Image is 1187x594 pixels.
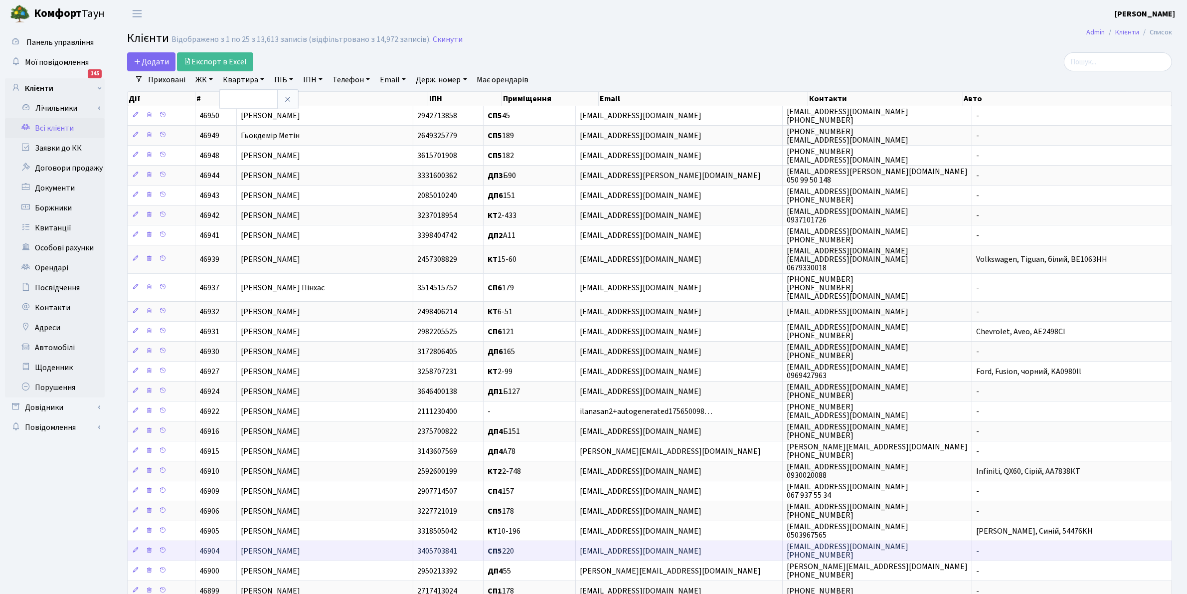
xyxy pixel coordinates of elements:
[580,406,712,417] span: ilanasan2+autogenerated175650098…
[580,446,761,457] span: [PERSON_NAME][EMAIL_ADDRESS][DOMAIN_NAME]
[5,278,105,298] a: Посвідчення
[5,238,105,258] a: Особові рахунки
[976,190,979,201] span: -
[787,461,908,481] span: [EMAIL_ADDRESS][DOMAIN_NAME] 0930020088
[26,37,94,48] span: Панель управління
[270,71,297,88] a: ПІБ
[417,566,457,577] span: 2950213392
[5,397,105,417] a: Довідники
[199,346,219,357] span: 46930
[787,166,968,186] span: [EMAIL_ADDRESS][PERSON_NAME][DOMAIN_NAME] 050 99 50 148
[5,198,105,218] a: Боржники
[787,206,908,225] span: [EMAIL_ADDRESS][DOMAIN_NAME] 0937101726
[1139,27,1172,38] li: Список
[5,32,105,52] a: Панель управління
[787,441,968,461] span: [PERSON_NAME][EMAIL_ADDRESS][DOMAIN_NAME] [PHONE_NUMBER]
[1115,8,1175,19] b: [PERSON_NAME]
[199,366,219,377] span: 46927
[34,5,82,21] b: Комфорт
[239,92,428,106] th: ПІБ
[976,110,979,121] span: -
[241,426,300,437] span: [PERSON_NAME]
[488,346,515,357] span: 165
[5,158,105,178] a: Договори продажу
[580,130,701,141] span: [EMAIL_ADDRESS][DOMAIN_NAME]
[488,366,512,377] span: 2-99
[976,406,979,417] span: -
[580,254,701,265] span: [EMAIL_ADDRESS][DOMAIN_NAME]
[241,170,300,181] span: [PERSON_NAME]
[241,326,300,337] span: [PERSON_NAME]
[488,210,498,221] b: КТ
[417,230,457,241] span: 3398404742
[417,130,457,141] span: 2649325779
[241,506,300,517] span: [PERSON_NAME]
[241,386,300,397] span: [PERSON_NAME]
[241,346,300,357] span: [PERSON_NAME]
[488,282,514,293] span: 179
[5,417,105,437] a: Повідомлення
[5,318,105,338] a: Адреси
[1071,22,1187,43] nav: breadcrumb
[976,130,979,141] span: -
[171,35,431,44] div: Відображено з 1 по 25 з 13,613 записів (відфільтровано з 14,972 записів).
[488,426,520,437] span: Б151
[488,446,503,457] b: ДП4
[11,98,105,118] a: Лічильники
[488,110,502,121] b: СП5
[219,71,268,88] a: Квартира
[787,561,968,581] span: [PERSON_NAME][EMAIL_ADDRESS][DOMAIN_NAME] [PHONE_NUMBER]
[199,406,219,417] span: 46922
[199,506,219,517] span: 46906
[433,35,463,44] a: Скинути
[976,366,1081,377] span: Ford, Fusion, чорний, KA0980ll
[417,210,457,221] span: 3237018954
[241,210,300,221] span: [PERSON_NAME]
[488,190,503,201] b: ДП6
[488,282,502,293] b: СП6
[473,71,533,88] a: Має орендарів
[488,466,521,477] span: 2-748
[488,386,520,397] span: Б127
[488,130,502,141] b: СП5
[199,210,219,221] span: 46942
[488,406,491,417] span: -
[428,92,502,106] th: ІПН
[417,506,457,517] span: 3227721019
[976,282,979,293] span: -
[417,306,457,317] span: 2498406214
[417,546,457,557] span: 3405703841
[787,501,908,521] span: [EMAIL_ADDRESS][DOMAIN_NAME] [PHONE_NUMBER]
[976,446,979,457] span: -
[5,378,105,397] a: Порушення
[488,326,502,337] b: СП6
[599,92,808,106] th: Email
[417,366,457,377] span: 3258707231
[488,326,514,337] span: 121
[488,210,516,221] span: 2-433
[580,546,701,557] span: [EMAIL_ADDRESS][DOMAIN_NAME]
[580,190,701,201] span: [EMAIL_ADDRESS][DOMAIN_NAME]
[488,306,512,317] span: 6-51
[199,150,219,161] span: 46948
[199,130,219,141] span: 46949
[488,150,502,161] b: СП5
[580,506,701,517] span: [EMAIL_ADDRESS][DOMAIN_NAME]
[488,486,502,497] b: СП4
[976,466,1080,477] span: Infiniti, QX60, Сірій, АА7838КТ
[417,254,457,265] span: 2457308829
[199,566,219,577] span: 46900
[488,506,502,517] b: СП5
[199,426,219,437] span: 46916
[1115,27,1139,37] a: Клієнти
[976,486,979,497] span: -
[976,566,979,577] span: -
[580,466,701,477] span: [EMAIL_ADDRESS][DOMAIN_NAME]
[488,526,498,537] b: КТ
[787,146,908,166] span: [PHONE_NUMBER] [EMAIL_ADDRESS][DOMAIN_NAME]
[488,254,498,265] b: КТ
[976,306,979,317] span: -
[241,366,300,377] span: [PERSON_NAME]
[488,190,515,201] span: 151
[5,218,105,238] a: Квитанції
